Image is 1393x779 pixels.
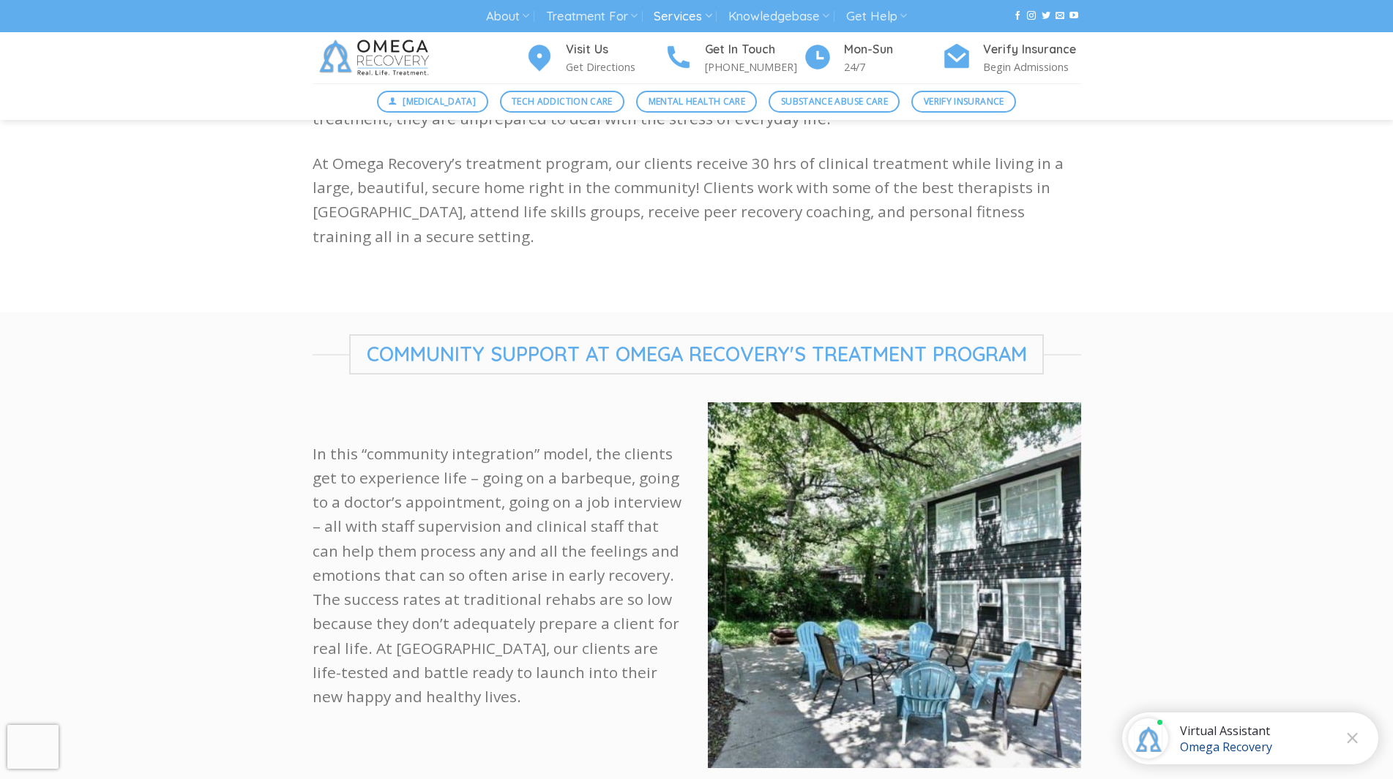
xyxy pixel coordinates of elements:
[846,3,907,30] a: Get Help
[654,3,712,30] a: Services
[512,94,613,108] span: Tech Addiction Care
[924,94,1004,108] span: Verify Insurance
[781,94,888,108] span: Substance Abuse Care
[1042,11,1050,21] a: Follow on Twitter
[1069,11,1078,21] a: Follow on YouTube
[377,91,488,113] a: [MEDICAL_DATA]
[942,40,1081,76] a: Verify Insurance Begin Admissions
[349,334,1045,375] span: Community support at omega recovery's treatment program
[664,40,803,76] a: Get In Touch [PHONE_NUMBER]
[403,94,476,108] span: [MEDICAL_DATA]
[983,59,1081,75] p: Begin Admissions
[566,40,664,59] h4: Visit Us
[486,3,529,30] a: About
[313,151,1081,249] p: At Omega Recovery’s treatment program, our clients receive 30 hrs of clinical treatment while liv...
[983,40,1081,59] h4: Verify Insurance
[1013,11,1022,21] a: Follow on Facebook
[525,40,664,76] a: Visit Us Get Directions
[566,59,664,75] p: Get Directions
[728,3,829,30] a: Knowledgebase
[769,91,900,113] a: Substance Abuse Care
[500,91,625,113] a: Tech Addiction Care
[313,442,686,710] p: In this “community integration” model, the clients get to experience life – going on a barbeque, ...
[649,94,745,108] span: Mental Health Care
[313,32,441,83] img: Omega Recovery
[911,91,1016,113] a: Verify Insurance
[705,40,803,59] h4: Get In Touch
[844,40,942,59] h4: Mon-Sun
[1027,11,1036,21] a: Follow on Instagram
[844,59,942,75] p: 24/7
[636,91,757,113] a: Mental Health Care
[546,3,638,30] a: Treatment For
[705,59,803,75] p: [PHONE_NUMBER]
[1056,11,1064,21] a: Send us an email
